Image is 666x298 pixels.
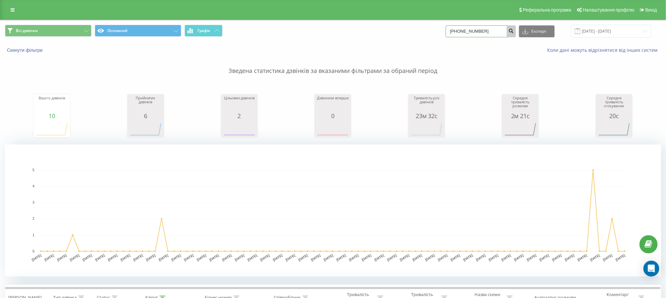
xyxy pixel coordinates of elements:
[513,253,524,262] text: [DATE]
[35,113,68,119] div: 10
[32,233,34,237] text: 1
[410,119,443,139] svg: A chart.
[577,253,588,262] text: [DATE]
[223,113,256,119] div: 2
[410,96,443,113] div: Тривалість усіх дзвінків
[185,25,223,37] button: Графік
[32,249,34,253] text: 0
[564,253,575,262] text: [DATE]
[323,253,334,262] text: [DATE]
[547,47,661,53] a: Коли дані можуть відрізнятися вiд інших систем
[196,253,207,262] text: [DATE]
[412,253,423,262] text: [DATE]
[374,253,385,262] text: [DATE]
[247,253,258,262] text: [DATE]
[32,217,34,221] text: 2
[272,253,283,262] text: [DATE]
[223,119,256,139] svg: A chart.
[450,253,461,262] text: [DATE]
[348,253,359,262] text: [DATE]
[5,53,661,75] p: Зведена статистика дзвінків за вказаними фільтрами за обраний період
[463,253,473,262] text: [DATE]
[598,113,631,119] div: 20с
[95,25,181,37] button: Основний
[488,253,499,262] text: [DATE]
[399,253,410,262] text: [DATE]
[285,253,296,262] text: [DATE]
[69,253,80,262] text: [DATE]
[222,253,232,262] text: [DATE]
[646,7,657,13] span: Вихід
[387,253,398,262] text: [DATE]
[504,113,537,119] div: 2м 21с
[475,253,486,262] text: [DATE]
[31,253,42,262] text: [DATE]
[145,253,156,262] text: [DATE]
[209,253,220,262] text: [DATE]
[644,261,659,277] div: Open Intercom Messenger
[526,253,537,262] text: [DATE]
[583,7,634,13] span: Налаштування профілю
[410,113,443,119] div: 23м 32с
[129,113,162,119] div: 6
[501,253,512,262] text: [DATE]
[82,253,93,262] text: [DATE]
[425,253,436,262] text: [DATE]
[316,119,349,139] svg: A chart.
[32,184,34,188] text: 4
[184,253,194,262] text: [DATE]
[94,253,105,262] text: [DATE]
[539,253,550,262] text: [DATE]
[598,119,631,139] svg: A chart.
[519,25,555,37] button: Експорт
[35,96,68,113] div: Всього дзвінків
[590,253,601,262] text: [DATE]
[16,28,38,33] span: Всі дзвінки
[504,96,537,113] div: Середня тривалість розмови
[223,96,256,113] div: Цільових дзвінків
[260,253,270,262] text: [DATE]
[56,253,67,262] text: [DATE]
[523,7,572,13] span: Реферальна програма
[310,253,321,262] text: [DATE]
[44,253,55,262] text: [DATE]
[158,253,169,262] text: [DATE]
[129,119,162,139] svg: A chart.
[171,253,182,262] text: [DATE]
[133,253,144,262] text: [DATE]
[438,253,448,262] text: [DATE]
[504,119,537,139] svg: A chart.
[316,113,349,119] div: 0
[120,253,131,262] text: [DATE]
[32,168,34,172] text: 5
[552,253,563,262] text: [DATE]
[32,201,34,205] text: 3
[446,25,516,37] input: Пошук за номером
[602,253,613,262] text: [DATE]
[615,253,626,262] text: [DATE]
[5,47,46,53] button: Скинути фільтри
[129,96,162,113] div: Прийнятих дзвінків
[336,253,347,262] text: [DATE]
[107,253,118,262] text: [DATE]
[5,25,91,37] button: Всі дзвінки
[234,253,245,262] text: [DATE]
[598,96,631,113] div: Середня тривалість очікування
[5,145,661,277] svg: A chart.
[197,28,210,33] span: Графік
[361,253,372,262] text: [DATE]
[35,119,68,139] svg: A chart.
[316,96,349,113] div: Дзвонили вперше
[298,253,309,262] text: [DATE]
